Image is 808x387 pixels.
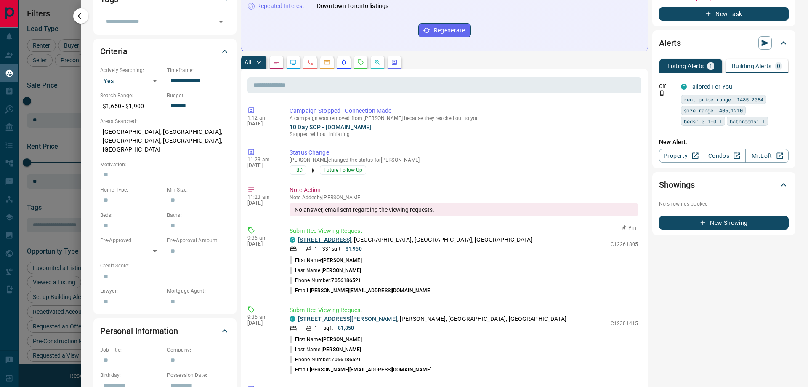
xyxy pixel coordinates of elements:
[777,63,780,69] p: 0
[290,131,638,138] p: Stopped without initiating
[290,287,431,294] p: Email:
[290,115,638,121] p: A campaign was removed from [PERSON_NAME] because they reached out to you
[659,83,676,90] p: Off
[314,245,317,253] p: 1
[314,324,317,332] p: 1
[732,63,772,69] p: Building Alerts
[247,241,277,247] p: [DATE]
[290,157,638,163] p: [PERSON_NAME] changed the status for [PERSON_NAME]
[100,262,230,270] p: Credit Score:
[611,240,638,248] p: C12261805
[684,95,763,104] span: rent price range: 1485,2084
[322,324,333,332] p: - sqft
[322,257,361,263] span: [PERSON_NAME]
[702,149,745,163] a: Condos
[290,124,371,131] a: 10 Day SOP - [DOMAIN_NAME]
[100,211,163,219] p: Beds:
[681,84,687,90] div: condos.ca
[247,115,277,121] p: 1:12 am
[745,149,789,163] a: Mr.Loft
[100,74,163,88] div: Yes
[418,23,471,37] button: Regenerate
[290,306,638,315] p: Submitted Viewing Request
[307,59,314,66] svg: Calls
[167,287,230,295] p: Mortgage Agent:
[300,245,301,253] p: -
[100,99,163,113] p: $1,650 - $1,900
[310,288,432,294] span: [PERSON_NAME][EMAIL_ADDRESS][DOMAIN_NAME]
[324,59,330,66] svg: Emails
[684,106,743,115] span: size range: 405,1210
[257,2,304,11] p: Repeated Interest
[100,346,163,354] p: Job Title:
[290,346,361,353] p: Last Name:
[290,195,638,200] p: Note Added by [PERSON_NAME]
[290,227,638,235] p: Submitted Viewing Request
[346,245,362,253] p: $1,950
[331,357,361,363] span: 7056186521
[100,186,163,194] p: Home Type:
[659,7,789,21] button: New Task
[300,324,301,332] p: -
[100,371,163,379] p: Birthday:
[310,367,432,373] span: [PERSON_NAME][EMAIL_ADDRESS][DOMAIN_NAME]
[317,2,388,11] p: Downtown Toronto listings
[290,316,295,322] div: condos.ca
[659,200,789,208] p: No showings booked
[659,90,665,96] svg: Push Notification Only
[290,59,297,66] svg: Lead Browsing Activity
[290,203,638,216] div: No answer, email sent regarding the viewing requests.
[659,138,789,147] p: New Alert:
[290,267,361,274] p: Last Name:
[659,149,702,163] a: Property
[245,59,251,65] p: All
[709,63,712,69] p: 1
[247,121,277,127] p: [DATE]
[617,224,641,232] button: Pin
[659,36,681,50] h2: Alerts
[293,166,303,174] span: TBD
[684,117,722,125] span: beds: 0.1-0.1
[167,92,230,99] p: Budget:
[290,237,295,243] div: condos.ca
[273,59,280,66] svg: Notes
[247,200,277,206] p: [DATE]
[290,366,431,374] p: Email:
[167,67,230,74] p: Timeframe:
[322,336,361,342] span: [PERSON_NAME]
[100,125,230,157] p: [GEOGRAPHIC_DATA], [GEOGRAPHIC_DATA], [GEOGRAPHIC_DATA], [GEOGRAPHIC_DATA], [GEOGRAPHIC_DATA]
[100,45,128,58] h2: Criteria
[290,336,362,343] p: First Name:
[340,59,347,66] svg: Listing Alerts
[167,237,230,244] p: Pre-Approval Amount:
[290,256,362,264] p: First Name:
[689,83,732,90] a: Tailored For You
[247,194,277,200] p: 11:23 am
[298,236,351,243] a: [STREET_ADDRESS]
[100,161,230,168] p: Motivation:
[100,117,230,125] p: Areas Searched:
[290,186,638,195] p: Note Action
[100,321,230,341] div: Personal Information
[100,67,163,74] p: Actively Searching:
[659,216,789,230] button: New Showing
[667,63,704,69] p: Listing Alerts
[298,315,397,322] a: [STREET_ADDRESS][PERSON_NAME]
[659,178,695,192] h2: Showings
[247,163,277,168] p: [DATE]
[100,41,230,61] div: Criteria
[247,235,277,241] p: 9:36 am
[298,315,566,323] p: , [PERSON_NAME], [GEOGRAPHIC_DATA], [GEOGRAPHIC_DATA]
[215,16,227,28] button: Open
[100,237,163,244] p: Pre-Approved:
[391,59,398,66] svg: Agent Actions
[247,157,277,163] p: 11:23 am
[167,371,230,379] p: Possession Date:
[322,245,340,253] p: 331 sqft
[659,175,789,195] div: Showings
[100,324,178,338] h2: Personal Information
[290,148,638,157] p: Status Change
[167,346,230,354] p: Company:
[167,186,230,194] p: Min Size:
[659,33,789,53] div: Alerts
